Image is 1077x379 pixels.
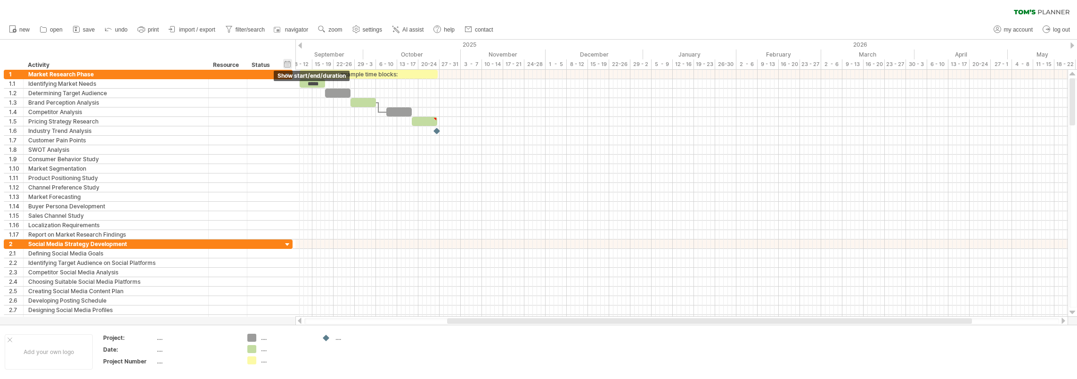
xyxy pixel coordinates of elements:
span: undo [115,26,128,33]
div: 1.4 [9,107,23,116]
div: 5 - 9 [652,59,673,69]
div: Report on Market Research Findings [28,230,204,239]
div: 2.6 [9,296,23,305]
span: print [148,26,159,33]
div: Creating Social Media Content Plan [28,287,204,296]
div: Choosing Suitable Social Media Platforms [28,277,204,286]
div: 1.8 [9,145,23,154]
div: 24-28 [524,59,546,69]
div: Market Segmentation [28,164,204,173]
div: December 2025 [546,49,643,59]
div: February 2026 [736,49,821,59]
span: contact [475,26,493,33]
div: 1.16 [9,221,23,230]
div: 6 - 10 [376,59,397,69]
span: help [444,26,455,33]
div: 30 - 3 [906,59,927,69]
div: 1.2 [9,89,23,98]
span: navigator [285,26,308,33]
div: 11 - 15 [1033,59,1054,69]
div: 18 - 22 [1054,59,1076,69]
div: 29 - 2 [630,59,652,69]
div: 23 - 27 [800,59,821,69]
div: SWOT Analysis [28,145,204,154]
div: 15 - 19 [312,59,334,69]
span: log out [1053,26,1070,33]
div: 17 - 21 [503,59,524,69]
a: undo [102,24,131,36]
div: example time blocks: [300,70,438,79]
a: open [37,24,65,36]
div: Market Forecasting [28,192,204,201]
div: 1.13 [9,192,23,201]
div: Brand Perception Analysis [28,98,204,107]
a: log out [1040,24,1073,36]
div: Date: [103,346,155,354]
a: navigator [272,24,311,36]
div: 9 - 13 [758,59,779,69]
div: 16 - 20 [779,59,800,69]
div: .... [157,334,236,342]
div: 4 - 8 [1012,59,1033,69]
div: Determining Target Audience [28,89,204,98]
div: Localization Requirements [28,221,204,230]
a: settings [350,24,385,36]
div: .... [157,346,236,354]
a: AI assist [390,24,426,36]
div: 15 - 19 [588,59,609,69]
div: 1.14 [9,202,23,211]
div: Industry Trend Analysis [28,126,204,135]
div: Status [252,60,272,70]
a: my account [991,24,1036,36]
div: 2 [9,239,23,248]
div: .... [261,334,312,342]
div: 1.12 [9,183,23,192]
div: Consumer Behavior Study [28,155,204,164]
span: import / export [179,26,215,33]
div: 23 - 27 [885,59,906,69]
div: 2 - 6 [736,59,758,69]
div: 16 - 20 [864,59,885,69]
div: January 2026 [643,49,736,59]
span: AI assist [402,26,424,33]
div: 1.10 [9,164,23,173]
div: 26-30 [715,59,736,69]
div: 20-24 [418,59,440,69]
div: 8 - 12 [291,59,312,69]
div: Resource [213,60,242,70]
a: save [70,24,98,36]
div: Designing Social Media Profiles [28,305,204,314]
div: Project: [103,334,155,342]
div: Developing Posting Schedule [28,296,204,305]
span: settings [363,26,382,33]
div: 13 - 17 [397,59,418,69]
div: 6 - 10 [927,59,948,69]
div: 19 - 23 [694,59,715,69]
div: Identifying Target Audience on Social Platforms [28,258,204,267]
div: 22-26 [334,59,355,69]
div: Customer Pain Points [28,136,204,145]
div: 27 - 31 [440,59,461,69]
div: .... [335,334,387,342]
div: September 2025 [270,49,363,59]
div: November 2025 [461,49,546,59]
span: my account [1004,26,1033,33]
span: show start/end/duration [277,72,346,79]
div: 1.9 [9,155,23,164]
div: .... [261,356,312,364]
a: new [7,24,33,36]
div: 2.2 [9,258,23,267]
span: new [19,26,30,33]
div: Pricing Strategy Research [28,117,204,126]
a: zoom [316,24,345,36]
div: 1.15 [9,211,23,220]
div: Activity [28,60,203,70]
div: 1.5 [9,117,23,126]
div: 1.1 [9,79,23,88]
div: Project Number [103,357,155,365]
div: 27 - 1 [991,59,1012,69]
span: save [83,26,95,33]
div: 2.8 [9,315,23,324]
a: filter/search [223,24,268,36]
div: .... [261,345,312,353]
